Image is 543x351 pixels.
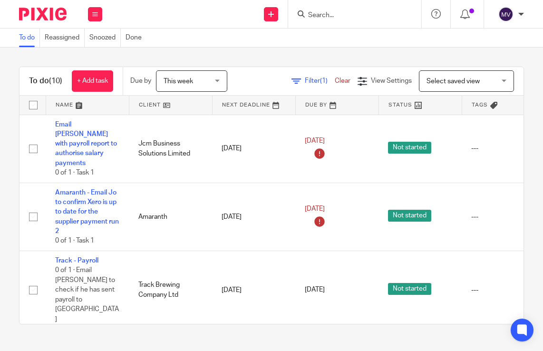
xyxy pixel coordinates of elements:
[29,76,62,86] h1: To do
[55,237,94,244] span: 0 of 1 · Task 1
[388,210,431,222] span: Not started
[388,142,431,154] span: Not started
[335,78,350,84] a: Clear
[305,138,325,145] span: [DATE]
[55,189,119,234] a: Amaranth - Email Jo to confirm Xero is up to date for the supplier payment run 2
[498,7,514,22] img: svg%3E
[320,78,328,84] span: (1)
[427,78,480,85] span: Select saved view
[212,115,295,183] td: [DATE]
[89,29,121,47] a: Snoozed
[307,11,393,20] input: Search
[126,29,146,47] a: Done
[55,267,119,322] span: 0 of 1 · Email [PERSON_NAME] to check if he has sent payroll to [GEOGRAPHIC_DATA]
[129,115,212,183] td: Jcm Business Solutions Limited
[305,78,335,84] span: Filter
[55,169,94,176] span: 0 of 1 · Task 1
[129,183,212,251] td: Amaranth
[129,251,212,329] td: Track Brewing Company Ltd
[45,29,85,47] a: Reassigned
[212,183,295,251] td: [DATE]
[72,70,113,92] a: + Add task
[55,121,117,166] a: Email [PERSON_NAME] with payroll report to authorise salary payments
[49,77,62,85] span: (10)
[164,78,193,85] span: This week
[55,257,98,264] a: Track - Payroll
[212,251,295,329] td: [DATE]
[19,8,67,20] img: Pixie
[371,78,412,84] span: View Settings
[472,102,488,107] span: Tags
[130,76,151,86] p: Due by
[388,283,431,295] span: Not started
[19,29,40,47] a: To do
[305,206,325,213] span: [DATE]
[305,287,325,293] span: [DATE]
